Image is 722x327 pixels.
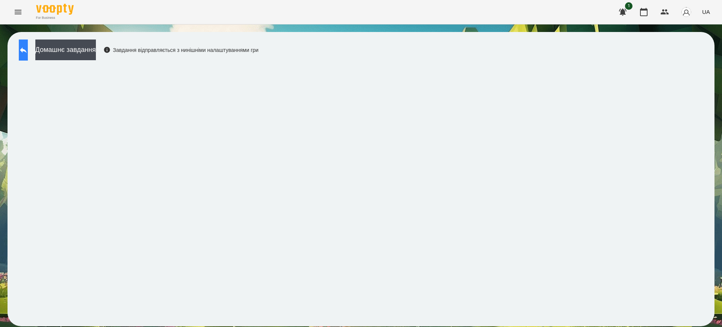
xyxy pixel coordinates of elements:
[36,4,74,15] img: Voopty Logo
[35,40,96,60] button: Домашнє завдання
[103,46,259,54] div: Завдання відправляється з нинішніми налаштуваннями гри
[36,15,74,20] span: For Business
[625,2,633,10] span: 1
[681,7,692,17] img: avatar_s.png
[699,5,713,19] button: UA
[9,3,27,21] button: Menu
[702,8,710,16] span: UA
